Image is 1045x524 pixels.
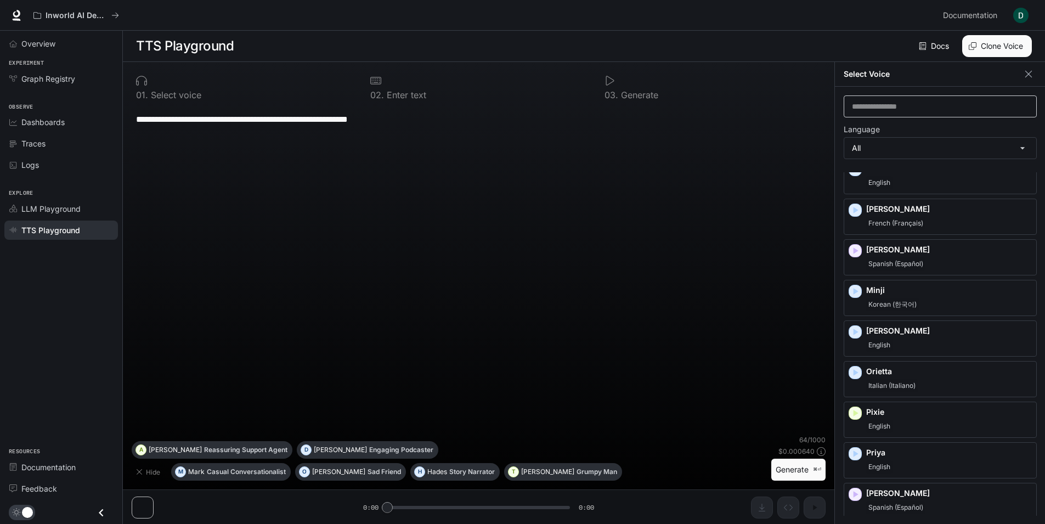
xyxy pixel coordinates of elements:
[844,138,1036,159] div: All
[866,407,1032,418] p: Pixie
[4,134,118,153] a: Traces
[295,463,406,481] button: O[PERSON_NAME]Sad Friend
[132,463,167,481] button: Hide
[521,469,574,475] p: [PERSON_NAME]
[4,221,118,240] a: TTS Playground
[136,91,148,99] p: 0 1 .
[300,463,309,481] div: O
[188,469,205,475] p: Mark
[29,4,124,26] button: All workspaces
[866,244,1032,255] p: [PERSON_NAME]
[4,458,118,477] a: Documentation
[943,9,997,22] span: Documentation
[813,466,821,473] p: ⌘⏎
[297,441,438,459] button: D[PERSON_NAME]Engaging Podcaster
[204,447,287,453] p: Reassuring Support Agent
[4,34,118,53] a: Overview
[314,447,367,453] p: [PERSON_NAME]
[962,35,1032,57] button: Clone Voice
[866,204,1032,215] p: [PERSON_NAME]
[866,285,1032,296] p: Minji
[1010,4,1032,26] button: User avatar
[21,138,46,149] span: Traces
[504,463,622,481] button: T[PERSON_NAME]Grumpy Man
[1013,8,1029,23] img: User avatar
[368,469,401,475] p: Sad Friend
[148,91,201,99] p: Select voice
[136,35,234,57] h1: TTS Playground
[866,339,893,352] span: English
[21,461,76,473] span: Documentation
[449,469,495,475] p: Story Narrator
[4,112,118,132] a: Dashboards
[89,502,114,524] button: Close drawer
[866,460,893,474] span: English
[509,463,518,481] div: T
[605,91,618,99] p: 0 3 .
[866,366,1032,377] p: Orietta
[22,506,33,518] span: Dark mode toggle
[171,463,291,481] button: MMarkCasual Conversationalist
[866,501,925,514] span: Spanish (Español)
[21,483,57,494] span: Feedback
[149,447,202,453] p: [PERSON_NAME]
[4,479,118,498] a: Feedback
[21,159,39,171] span: Logs
[4,69,118,88] a: Graph Registry
[866,488,1032,499] p: [PERSON_NAME]
[312,469,365,475] p: [PERSON_NAME]
[778,447,815,456] p: $ 0.000640
[369,447,433,453] p: Engaging Podcaster
[771,459,826,481] button: Generate⌘⏎
[4,155,118,174] a: Logs
[21,73,75,84] span: Graph Registry
[46,11,107,20] p: Inworld AI Demos
[132,441,292,459] button: A[PERSON_NAME]Reassuring Support Agent
[176,463,185,481] div: M
[866,257,925,271] span: Spanish (Español)
[21,116,65,128] span: Dashboards
[844,126,880,133] p: Language
[384,91,426,99] p: Enter text
[427,469,447,475] p: Hades
[136,441,146,459] div: A
[21,203,81,215] span: LLM Playground
[618,91,658,99] p: Generate
[866,176,893,189] span: English
[370,91,384,99] p: 0 2 .
[866,325,1032,336] p: [PERSON_NAME]
[866,217,925,230] span: French (Français)
[301,441,311,459] div: D
[866,298,919,311] span: Korean (한국어)
[799,435,826,444] p: 64 / 1000
[866,447,1032,458] p: Priya
[410,463,500,481] button: HHadesStory Narrator
[939,4,1006,26] a: Documentation
[917,35,953,57] a: Docs
[21,38,55,49] span: Overview
[415,463,425,481] div: H
[577,469,617,475] p: Grumpy Man
[207,469,286,475] p: Casual Conversationalist
[866,420,893,433] span: English
[4,199,118,218] a: LLM Playground
[866,379,918,392] span: Italian (Italiano)
[21,224,80,236] span: TTS Playground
